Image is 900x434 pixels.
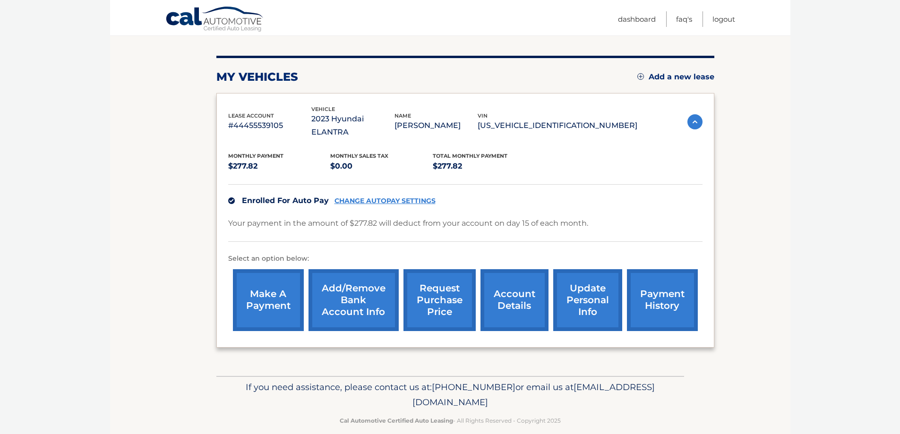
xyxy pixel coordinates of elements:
[687,114,703,129] img: accordion-active.svg
[618,11,656,27] a: Dashboard
[478,119,637,132] p: [US_VEHICLE_IDENTIFICATION_NUMBER]
[228,197,235,204] img: check.svg
[553,269,622,331] a: update personal info
[228,112,274,119] span: lease account
[228,253,703,264] p: Select an option below:
[480,269,549,331] a: account details
[228,160,331,173] p: $277.82
[223,416,678,425] p: - All Rights Reserved - Copyright 2025
[311,106,335,112] span: vehicle
[627,269,698,331] a: payment history
[311,112,394,139] p: 2023 Hyundai ELANTRA
[216,70,298,84] h2: my vehicles
[309,269,399,331] a: Add/Remove bank account info
[637,73,644,80] img: add.svg
[334,197,436,205] a: CHANGE AUTOPAY SETTINGS
[242,196,329,205] span: Enrolled For Auto Pay
[478,112,488,119] span: vin
[330,153,388,159] span: Monthly sales Tax
[403,269,476,331] a: request purchase price
[330,160,433,173] p: $0.00
[433,153,507,159] span: Total Monthly Payment
[165,6,265,34] a: Cal Automotive
[712,11,735,27] a: Logout
[432,382,515,392] span: [PHONE_NUMBER]
[223,380,678,410] p: If you need assistance, please contact us at: or email us at
[228,153,283,159] span: Monthly Payment
[637,72,714,82] a: Add a new lease
[233,269,304,331] a: make a payment
[433,160,535,173] p: $277.82
[394,112,411,119] span: name
[394,119,478,132] p: [PERSON_NAME]
[340,417,453,424] strong: Cal Automotive Certified Auto Leasing
[228,119,311,132] p: #44455539105
[676,11,692,27] a: FAQ's
[228,217,588,230] p: Your payment in the amount of $277.82 will deduct from your account on day 15 of each month.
